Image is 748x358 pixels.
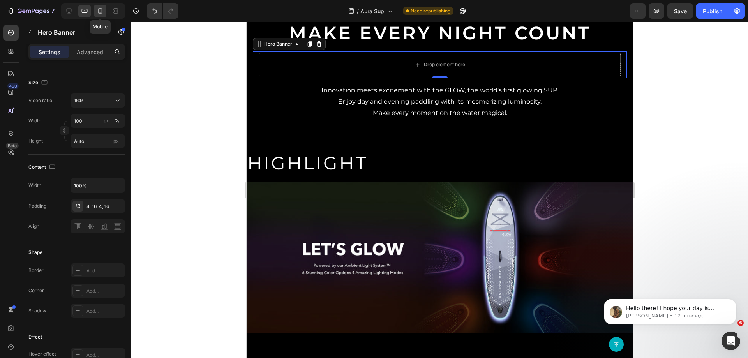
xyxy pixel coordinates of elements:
div: Add... [86,267,123,274]
div: Content [28,162,57,173]
div: Video ratio [28,97,52,104]
p: Settings [39,48,60,56]
span: / [357,7,359,15]
div: Add... [86,287,123,295]
div: Align [28,223,39,230]
span: 16:9 [74,97,83,103]
button: px [113,116,122,125]
label: Height [28,138,43,145]
span: 6 [737,320,744,326]
input: px% [71,114,125,128]
iframe: Intercom notifications сообщение [592,282,748,337]
button: Publish [696,3,729,19]
iframe: Design area [247,22,633,358]
p: Hero Banner [38,28,104,37]
div: Border [28,267,44,274]
p: Advanced [77,48,103,56]
button: Save [667,3,693,19]
span: Need republishing [411,7,450,14]
div: Padding [28,203,46,210]
button: 16:9 [71,93,125,108]
input: Auto [71,178,125,192]
div: Size [28,78,49,88]
button: % [102,116,111,125]
p: 7 [51,6,55,16]
div: Add... [86,308,123,315]
span: px [113,138,119,144]
input: px [71,134,125,148]
iframe: Intercom live chat [722,332,740,350]
button: 7 [3,3,58,19]
div: Undo/Redo [147,3,178,19]
div: px [104,117,109,124]
div: Shape [28,249,42,256]
div: Beta [6,143,19,149]
div: Width [28,182,41,189]
div: 4, 16, 4, 16 [86,203,123,210]
div: Hover effect [28,351,56,358]
span: Save [674,8,687,14]
div: Publish [703,7,722,15]
div: Shadow [28,307,46,314]
label: Width [28,117,41,124]
div: 450 [7,83,19,89]
div: Effect [28,333,42,340]
div: Corner [28,287,44,294]
div: % [115,117,120,124]
span: Aura Sup [360,7,384,15]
